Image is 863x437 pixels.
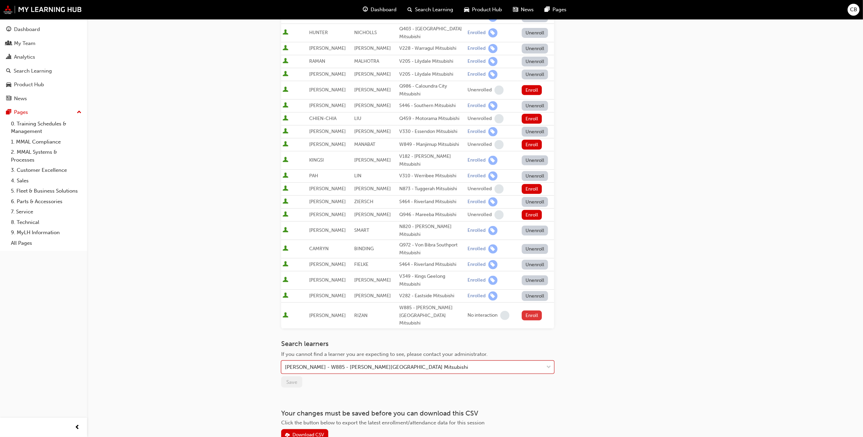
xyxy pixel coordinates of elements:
[8,217,84,228] a: 8. Technical
[283,58,288,65] span: User is active
[354,30,377,35] span: NICHOLLS
[488,244,498,254] span: learningRecordVerb_ENROLL-icon
[354,129,391,134] span: [PERSON_NAME]
[8,227,84,238] a: 9. MyLH Information
[399,304,465,327] div: W885 - [PERSON_NAME][GEOGRAPHIC_DATA] Mitsubishi
[468,173,486,179] div: Enrolled
[522,197,548,207] button: Unenroll
[354,246,374,252] span: BINDING
[494,140,504,149] span: learningRecordVerb_NONE-icon
[371,6,397,14] span: Dashboard
[494,184,504,194] span: learningRecordVerb_NONE-icon
[309,246,329,252] span: CAMRYN
[354,116,361,121] span: LIU
[399,71,465,78] div: V205 - Lilydale Mitsubishi
[6,68,11,74] span: search-icon
[3,106,84,119] button: Pages
[14,95,27,103] div: News
[468,261,486,268] div: Enrolled
[522,260,548,270] button: Unenroll
[6,41,11,47] span: people-icon
[309,141,346,147] span: [PERSON_NAME]
[281,351,488,357] span: If you cannot find a learner you are expecting to see, please contact your administrator.
[468,87,492,93] div: Unenrolled
[309,71,346,77] span: [PERSON_NAME]
[399,25,465,41] div: Q403 - [GEOGRAPHIC_DATA] Mitsubishi
[408,5,413,14] span: search-icon
[468,312,498,319] div: No interaction
[522,85,542,95] button: Enroll
[399,58,465,65] div: V205 - Lilydale Mitsubishi
[283,87,288,93] span: User is active
[399,261,465,269] div: S464 - Riverland Mitsubishi
[354,58,379,64] span: MALHOTRA
[283,115,288,122] span: User is active
[522,184,542,194] button: Enroll
[354,186,391,192] span: [PERSON_NAME]
[14,40,35,47] div: My Team
[402,3,459,17] a: search-iconSearch Learning
[309,277,346,283] span: [PERSON_NAME]
[468,45,486,52] div: Enrolled
[848,4,860,16] button: CB
[522,291,548,301] button: Unenroll
[399,82,465,98] div: Q986 - Caloundra City Mitsubishi
[75,423,80,432] span: prev-icon
[494,210,504,220] span: learningRecordVerb_NONE-icon
[281,409,554,417] h3: Your changes must be saved before you can download this CSV
[283,245,288,252] span: User is active
[494,114,504,123] span: learningRecordVerb_NONE-icon
[8,196,84,207] a: 6. Parts & Accessories
[14,108,28,116] div: Pages
[488,156,498,165] span: learningRecordVerb_ENROLL-icon
[283,261,288,268] span: User is active
[14,53,35,61] div: Analytics
[488,171,498,181] span: learningRecordVerb_ENROLL-icon
[468,246,486,252] div: Enrolled
[399,185,465,193] div: N873 - Tuggerah Mitsubishi
[522,101,548,111] button: Unenroll
[553,6,567,14] span: Pages
[354,261,369,267] span: FIELKE
[8,137,84,147] a: 1. MMAL Compliance
[354,157,391,163] span: [PERSON_NAME]
[399,292,465,300] div: V282 - Eastside Mitsubishi
[494,86,504,95] span: learningRecordVerb_NONE-icon
[6,109,11,116] span: pages-icon
[545,5,550,14] span: pages-icon
[309,212,346,217] span: [PERSON_NAME]
[3,65,84,77] a: Search Learning
[468,141,492,148] div: Unenrolled
[508,3,540,17] a: news-iconNews
[468,129,486,135] div: Enrolled
[309,45,346,51] span: [PERSON_NAME]
[522,140,542,150] button: Enroll
[399,115,465,123] div: Q459 - Motorama Mitsubishi
[3,51,84,63] a: Analytics
[521,6,534,14] span: News
[6,54,11,60] span: chart-icon
[281,340,554,348] h3: Search learners
[283,312,288,319] span: User is active
[14,26,40,33] div: Dashboard
[488,260,498,269] span: learningRecordVerb_ENROLL-icon
[459,3,508,17] a: car-iconProduct Hub
[522,70,548,79] button: Unenroll
[354,103,391,108] span: [PERSON_NAME]
[354,87,391,93] span: [PERSON_NAME]
[281,420,485,426] span: Click the button below to export the latest enrollment/attendance data for this session
[468,157,486,164] div: Enrolled
[309,157,324,163] span: KINGSI
[309,313,346,318] span: [PERSON_NAME]
[415,6,454,14] span: Search Learning
[468,71,486,78] div: Enrolled
[522,226,548,236] button: Unenroll
[354,71,391,77] span: [PERSON_NAME]
[522,28,548,38] button: Unenroll
[3,37,84,50] a: My Team
[6,27,11,33] span: guage-icon
[522,244,548,254] button: Unenroll
[358,3,402,17] a: guage-iconDashboard
[354,313,368,318] span: RIZAN
[283,172,288,179] span: User is active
